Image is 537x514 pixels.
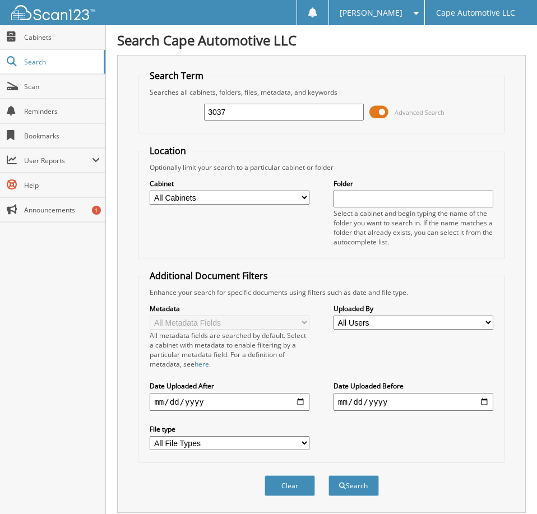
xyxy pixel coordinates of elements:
[340,10,402,16] span: [PERSON_NAME]
[144,163,498,172] div: Optionally limit your search to a particular cabinet or folder
[334,393,493,411] input: end
[24,106,100,116] span: Reminders
[144,270,274,282] legend: Additional Document Filters
[24,82,100,91] span: Scan
[92,206,101,215] div: 1
[150,393,309,411] input: start
[328,475,379,496] button: Search
[144,87,498,97] div: Searches all cabinets, folders, files, metadata, and keywords
[334,179,493,188] label: Folder
[436,10,515,16] span: Cape Automotive LLC
[24,205,100,215] span: Announcements
[144,145,192,157] legend: Location
[24,57,98,67] span: Search
[150,304,309,313] label: Metadata
[150,179,309,188] label: Cabinet
[150,424,309,434] label: File type
[11,5,95,20] img: scan123-logo-white.svg
[395,108,445,117] span: Advanced Search
[144,70,209,82] legend: Search Term
[24,131,100,141] span: Bookmarks
[334,304,493,313] label: Uploaded By
[144,288,498,297] div: Enhance your search for specific documents using filters such as date and file type.
[150,331,309,369] div: All metadata fields are searched by default. Select a cabinet with metadata to enable filtering b...
[150,381,309,391] label: Date Uploaded After
[117,31,526,49] h1: Search Cape Automotive LLC
[334,381,493,391] label: Date Uploaded Before
[334,209,493,247] div: Select a cabinet and begin typing the name of the folder you want to search in. If the name match...
[24,156,92,165] span: User Reports
[24,180,100,190] span: Help
[24,33,100,42] span: Cabinets
[195,359,209,369] a: here
[265,475,315,496] button: Clear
